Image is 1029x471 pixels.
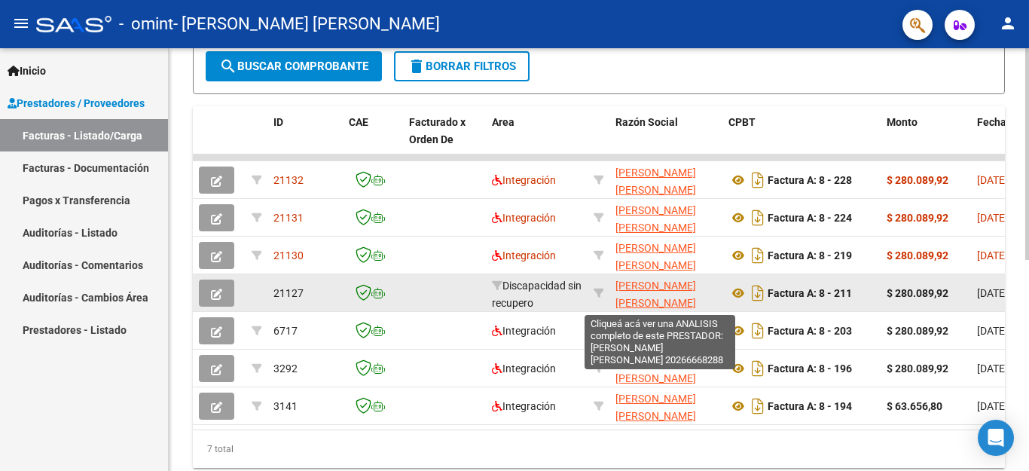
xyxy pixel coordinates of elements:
[887,362,948,375] strong: $ 280.089,92
[722,106,881,173] datatable-header-cell: CPBT
[8,63,46,79] span: Inicio
[492,280,582,309] span: Discapacidad sin recupero
[768,212,852,224] strong: Factura A: 8 - 224
[492,362,556,375] span: Integración
[8,95,145,112] span: Prestadores / Proveedores
[615,355,696,384] span: [PERSON_NAME] [PERSON_NAME]
[408,57,426,75] mat-icon: delete
[615,390,716,422] div: 20266668288
[343,106,403,173] datatable-header-cell: CAE
[977,362,1008,375] span: [DATE]
[615,317,696,347] span: [PERSON_NAME] [PERSON_NAME]
[394,51,530,81] button: Borrar Filtros
[887,116,918,128] span: Monto
[748,243,768,268] i: Descargar documento
[768,362,852,375] strong: Factura A: 8 - 196
[349,116,368,128] span: CAE
[193,430,1005,468] div: 7 total
[273,249,304,261] span: 21130
[492,249,556,261] span: Integración
[887,249,948,261] strong: $ 280.089,92
[768,287,852,299] strong: Factura A: 8 - 211
[492,174,556,186] span: Integración
[486,106,588,173] datatable-header-cell: Area
[609,106,722,173] datatable-header-cell: Razón Social
[273,174,304,186] span: 21132
[409,116,466,145] span: Facturado x Orden De
[887,212,948,224] strong: $ 280.089,92
[615,277,716,309] div: 20266668288
[492,212,556,224] span: Integración
[267,106,343,173] datatable-header-cell: ID
[748,206,768,230] i: Descargar documento
[615,393,696,422] span: [PERSON_NAME] [PERSON_NAME]
[999,14,1017,32] mat-icon: person
[748,281,768,305] i: Descargar documento
[615,202,716,234] div: 20266668288
[748,319,768,343] i: Descargar documento
[978,420,1014,456] div: Open Intercom Messenger
[768,400,852,412] strong: Factura A: 8 - 194
[408,60,516,73] span: Borrar Filtros
[977,174,1008,186] span: [DATE]
[273,400,298,412] span: 3141
[615,315,716,347] div: 20266668288
[768,325,852,337] strong: Factura A: 8 - 203
[403,106,486,173] datatable-header-cell: Facturado x Orden De
[977,325,1008,337] span: [DATE]
[977,249,1008,261] span: [DATE]
[748,168,768,192] i: Descargar documento
[273,362,298,375] span: 3292
[492,325,556,337] span: Integración
[768,249,852,261] strong: Factura A: 8 - 219
[977,287,1008,299] span: [DATE]
[615,240,716,271] div: 20266668288
[615,242,696,271] span: [PERSON_NAME] [PERSON_NAME]
[615,280,696,309] span: [PERSON_NAME] [PERSON_NAME]
[615,204,696,234] span: [PERSON_NAME] [PERSON_NAME]
[273,287,304,299] span: 21127
[273,212,304,224] span: 21131
[615,167,696,196] span: [PERSON_NAME] [PERSON_NAME]
[887,287,948,299] strong: $ 280.089,92
[12,14,30,32] mat-icon: menu
[728,116,756,128] span: CPBT
[887,325,948,337] strong: $ 280.089,92
[492,400,556,412] span: Integración
[887,400,942,412] strong: $ 63.656,80
[206,51,382,81] button: Buscar Comprobante
[748,356,768,381] i: Descargar documento
[615,164,716,196] div: 20266668288
[173,8,440,41] span: - [PERSON_NAME] [PERSON_NAME]
[219,57,237,75] mat-icon: search
[219,60,368,73] span: Buscar Comprobante
[977,212,1008,224] span: [DATE]
[119,8,173,41] span: - omint
[881,106,971,173] datatable-header-cell: Monto
[615,116,678,128] span: Razón Social
[768,174,852,186] strong: Factura A: 8 - 228
[748,394,768,418] i: Descargar documento
[273,325,298,337] span: 6717
[492,116,514,128] span: Area
[887,174,948,186] strong: $ 280.089,92
[273,116,283,128] span: ID
[977,400,1008,412] span: [DATE]
[615,353,716,384] div: 20266668288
